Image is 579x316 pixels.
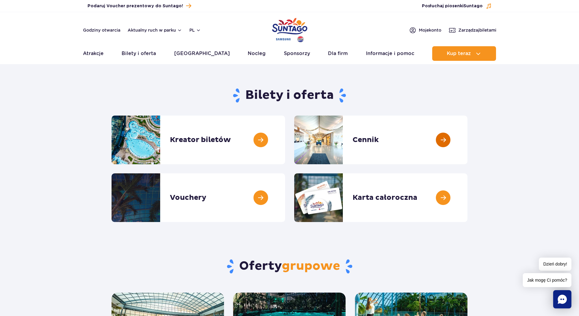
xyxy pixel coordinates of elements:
[88,2,191,10] a: Podaruj Voucher prezentowy do Suntago!
[553,290,571,308] div: Chat
[523,273,571,287] span: Jak mogę Ci pomóc?
[409,26,441,34] a: Mojekonto
[112,259,467,274] h2: Oferty
[539,258,571,271] span: Dzień dobry!
[366,46,414,61] a: Informacje i pomoc
[419,27,441,33] span: Moje konto
[458,27,496,33] span: Zarządzaj biletami
[422,3,492,9] button: Posłuchaj piosenkiSuntago
[112,88,467,103] h1: Bilety i oferta
[122,46,156,61] a: Bilety i oferta
[432,46,496,61] button: Kup teraz
[88,3,183,9] span: Podaruj Voucher prezentowy do Suntago!
[328,46,348,61] a: Dla firm
[189,27,201,33] button: pl
[449,26,496,34] a: Zarządzajbiletami
[284,46,310,61] a: Sponsorzy
[282,259,340,274] span: grupowe
[83,27,120,33] a: Godziny otwarcia
[447,51,471,56] span: Kup teraz
[128,28,182,33] button: Aktualny ruch w parku
[272,15,307,43] a: Park of Poland
[464,4,483,8] span: Suntago
[422,3,483,9] span: Posłuchaj piosenki
[248,46,266,61] a: Nocleg
[83,46,104,61] a: Atrakcje
[174,46,230,61] a: [GEOGRAPHIC_DATA]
